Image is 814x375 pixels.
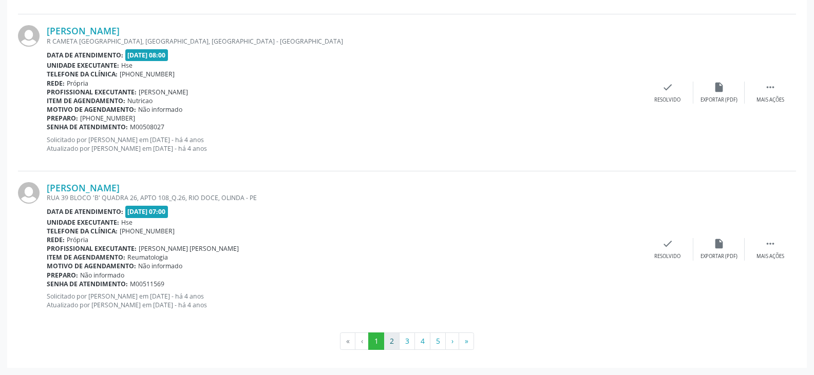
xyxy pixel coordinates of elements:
span: M00508027 [130,123,164,131]
p: Solicitado por [PERSON_NAME] em [DATE] - há 4 anos Atualizado por [PERSON_NAME] em [DATE] - há 4 ... [47,135,642,153]
button: Go to page 2 [384,332,400,350]
b: Motivo de agendamento: [47,105,136,114]
b: Preparo: [47,114,78,123]
span: Nutricao [127,96,153,105]
b: Profissional executante: [47,88,137,96]
button: Go to page 4 [414,332,430,350]
img: img [18,25,40,47]
i: check [662,238,673,249]
div: R CAMETA [GEOGRAPHIC_DATA], [GEOGRAPHIC_DATA], [GEOGRAPHIC_DATA] - [GEOGRAPHIC_DATA] [47,37,642,46]
b: Rede: [47,79,65,88]
span: Hse [121,218,132,227]
b: Rede: [47,235,65,244]
i: insert_drive_file [713,238,725,249]
i:  [765,238,776,249]
span: [DATE] 08:00 [125,49,168,61]
b: Data de atendimento: [47,51,123,60]
span: Não informado [138,105,182,114]
span: [PERSON_NAME] [PERSON_NAME] [139,244,239,253]
b: Senha de atendimento: [47,280,128,288]
div: Mais ações [756,253,784,260]
i: insert_drive_file [713,82,725,93]
span: [PHONE_NUMBER] [120,227,175,235]
b: Senha de atendimento: [47,123,128,131]
b: Preparo: [47,271,78,280]
span: Hse [121,61,132,70]
b: Unidade executante: [47,61,119,70]
button: Go to last page [459,332,474,350]
div: Exportar (PDF) [701,253,737,260]
b: Item de agendamento: [47,96,125,105]
b: Unidade executante: [47,218,119,227]
span: Não informado [138,262,182,270]
button: Go to page 5 [430,332,446,350]
b: Telefone da clínica: [47,70,118,78]
i: check [662,82,673,93]
div: Resolvido [654,96,680,104]
b: Item de agendamento: [47,253,125,262]
a: [PERSON_NAME] [47,25,120,36]
img: img [18,182,40,204]
span: [PERSON_NAME] [139,88,188,96]
p: Solicitado por [PERSON_NAME] em [DATE] - há 4 anos Atualizado por [PERSON_NAME] em [DATE] - há 4 ... [47,292,642,309]
span: Própria [67,235,88,244]
b: Profissional executante: [47,244,137,253]
span: [PHONE_NUMBER] [120,70,175,78]
span: [PHONE_NUMBER] [80,114,135,123]
span: Não informado [80,271,124,280]
button: Go to page 1 [368,332,384,350]
b: Motivo de agendamento: [47,262,136,270]
span: [DATE] 07:00 [125,206,168,218]
button: Go to next page [445,332,459,350]
b: Telefone da clínica: [47,227,118,235]
button: Go to page 3 [399,332,415,350]
div: RUA 39 BLOCO 'B' QUADRA 26, APTO 108_Q.26, RIO DOCE, OLINDA - PE [47,193,642,202]
span: Própria [67,79,88,88]
span: M00511569 [130,280,164,288]
i:  [765,82,776,93]
div: Mais ações [756,96,784,104]
b: Data de atendimento: [47,207,123,216]
div: Resolvido [654,253,680,260]
a: [PERSON_NAME] [47,182,120,193]
ul: Pagination [18,332,796,350]
span: Reumatologia [127,253,168,262]
div: Exportar (PDF) [701,96,737,104]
